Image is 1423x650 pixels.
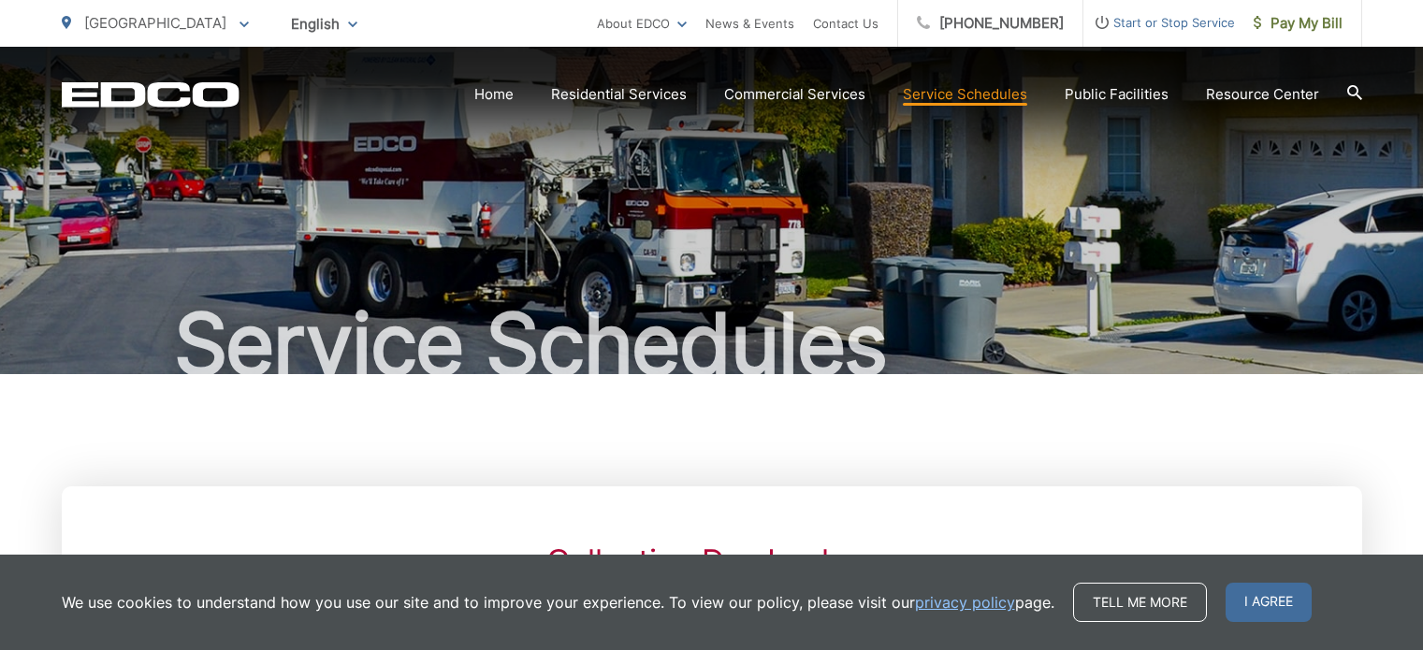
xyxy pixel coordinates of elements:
[474,83,514,106] a: Home
[62,81,240,108] a: EDCD logo. Return to the homepage.
[277,7,371,40] span: English
[334,542,1088,580] h2: Collection Day Lookup
[1065,83,1169,106] a: Public Facilities
[724,83,865,106] a: Commercial Services
[84,14,226,32] span: [GEOGRAPHIC_DATA]
[62,297,1362,391] h1: Service Schedules
[1226,583,1312,622] span: I agree
[813,12,878,35] a: Contact Us
[62,591,1054,614] p: We use cookies to understand how you use our site and to improve your experience. To view our pol...
[1206,83,1319,106] a: Resource Center
[1073,583,1207,622] a: Tell me more
[903,83,1027,106] a: Service Schedules
[597,12,687,35] a: About EDCO
[551,83,687,106] a: Residential Services
[705,12,794,35] a: News & Events
[1254,12,1343,35] span: Pay My Bill
[915,591,1015,614] a: privacy policy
